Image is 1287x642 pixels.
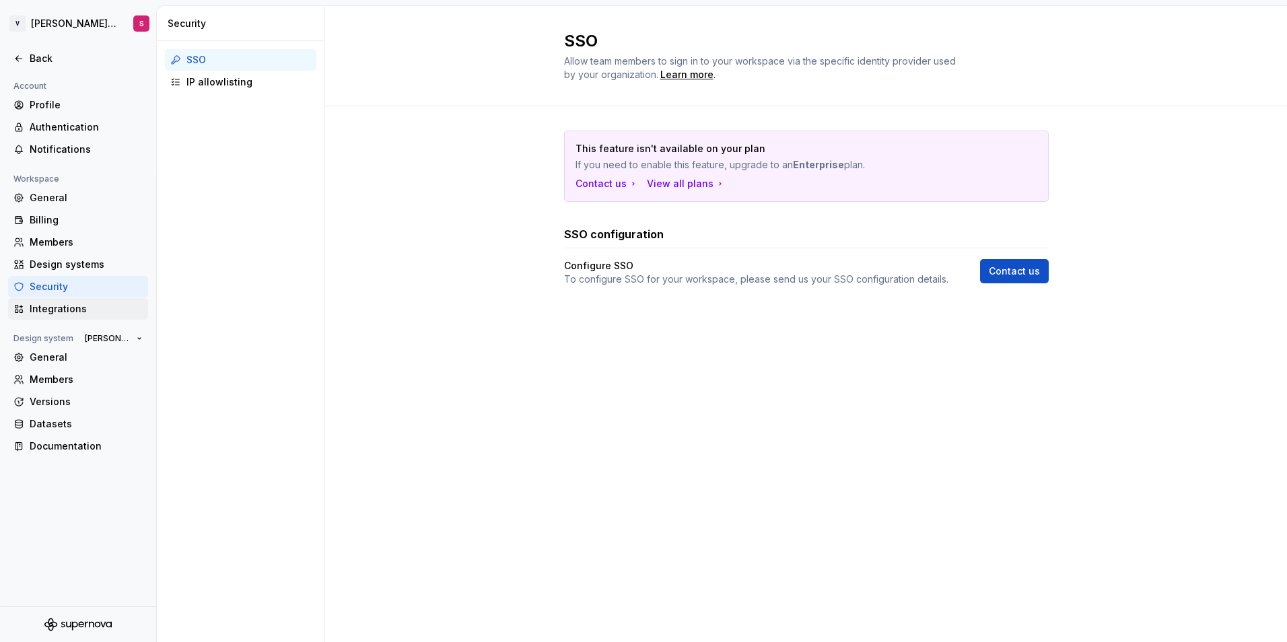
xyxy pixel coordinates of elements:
[793,159,844,170] strong: Enterprise
[168,17,319,30] div: Security
[8,231,148,253] a: Members
[8,78,52,94] div: Account
[8,298,148,320] a: Integrations
[8,187,148,209] a: General
[30,280,143,293] div: Security
[30,351,143,364] div: General
[980,259,1049,283] a: Contact us
[8,48,148,69] a: Back
[8,435,148,457] a: Documentation
[8,209,148,231] a: Billing
[8,254,148,275] a: Design systems
[576,177,639,190] a: Contact us
[186,53,311,67] div: SSO
[30,213,143,227] div: Billing
[165,71,316,93] a: IP allowlisting
[564,55,959,80] span: Allow team members to sign in to your workspace via the specific identity provider used by your o...
[564,259,633,273] h4: Configure SSO
[165,49,316,71] a: SSO
[564,273,948,286] p: To configure SSO for your workspace, please send us your SSO configuration details.
[30,98,143,112] div: Profile
[8,94,148,116] a: Profile
[139,18,144,29] div: S
[8,276,148,297] a: Security
[30,143,143,156] div: Notifications
[8,116,148,138] a: Authentication
[30,302,143,316] div: Integrations
[989,264,1040,278] span: Contact us
[564,226,664,242] h3: SSO configuration
[31,17,117,30] div: [PERSON_NAME] Brand Portal
[8,171,65,187] div: Workspace
[30,439,143,453] div: Documentation
[85,333,131,344] span: [PERSON_NAME] Brand Portal
[9,15,26,32] div: V
[8,330,79,347] div: Design system
[30,258,143,271] div: Design systems
[576,158,943,172] p: If you need to enable this feature, upgrade to an plan.
[8,347,148,368] a: General
[30,120,143,134] div: Authentication
[658,70,716,80] span: .
[660,68,714,81] a: Learn more
[30,373,143,386] div: Members
[8,391,148,413] a: Versions
[8,369,148,390] a: Members
[30,236,143,249] div: Members
[30,191,143,205] div: General
[647,177,726,190] button: View all plans
[8,139,148,160] a: Notifications
[3,9,153,38] button: V[PERSON_NAME] Brand PortalS
[564,30,1033,52] h2: SSO
[186,75,311,89] div: IP allowlisting
[30,52,143,65] div: Back
[8,413,148,435] a: Datasets
[30,395,143,408] div: Versions
[30,417,143,431] div: Datasets
[576,142,943,155] p: This feature isn't available on your plan
[44,618,112,631] svg: Supernova Logo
